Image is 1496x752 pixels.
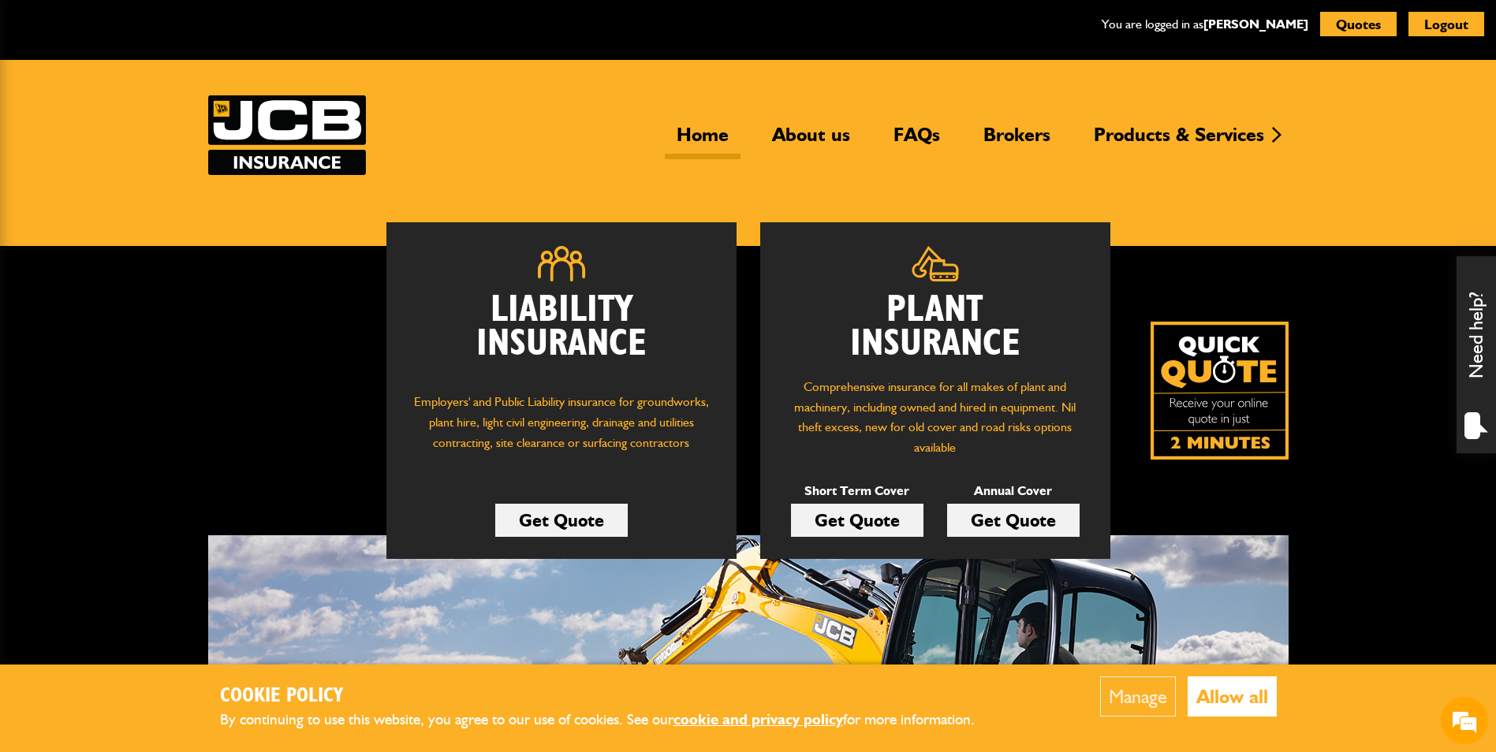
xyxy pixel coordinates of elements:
[882,123,952,159] a: FAQs
[1408,12,1484,36] button: Logout
[21,285,288,472] textarea: Type your message and hit 'Enter'
[1188,676,1277,717] button: Allow all
[21,192,288,227] input: Enter your email address
[410,293,713,377] h2: Liability Insurance
[495,504,628,537] a: Get Quote
[972,123,1062,159] a: Brokers
[947,481,1080,501] p: Annual Cover
[784,293,1087,361] h2: Plant Insurance
[259,8,297,46] div: Minimize live chat window
[784,377,1087,457] p: Comprehensive insurance for all makes of plant and machinery, including owned and hired in equipm...
[1320,12,1397,36] button: Quotes
[1203,17,1308,32] a: [PERSON_NAME]
[791,504,923,537] a: Get Quote
[1102,14,1308,35] p: You are logged in as
[208,95,366,175] img: JCB Insurance Services logo
[1100,676,1176,717] button: Manage
[21,239,288,274] input: Enter your phone number
[1151,322,1289,460] img: Quick Quote
[21,146,288,181] input: Enter your last name
[760,123,862,159] a: About us
[82,88,265,109] div: Chat with us now
[410,392,713,467] p: Employers' and Public Liability insurance for groundworks, plant hire, light civil engineering, d...
[27,87,66,110] img: d_20077148190_company_1631870298795_20077148190
[215,486,286,507] em: Start Chat
[220,708,1001,732] p: By continuing to use this website, you agree to our use of cookies. See our for more information.
[673,710,843,728] a: cookie and privacy policy
[791,481,923,501] p: Short Term Cover
[1151,322,1289,460] a: Get your insurance quote isn just 2-minutes
[665,123,741,159] a: Home
[208,95,366,175] a: JCB Insurance Services
[1082,123,1276,159] a: Products & Services
[947,504,1080,537] a: Get Quote
[1457,256,1496,453] div: Need help?
[220,684,1001,709] h2: Cookie Policy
